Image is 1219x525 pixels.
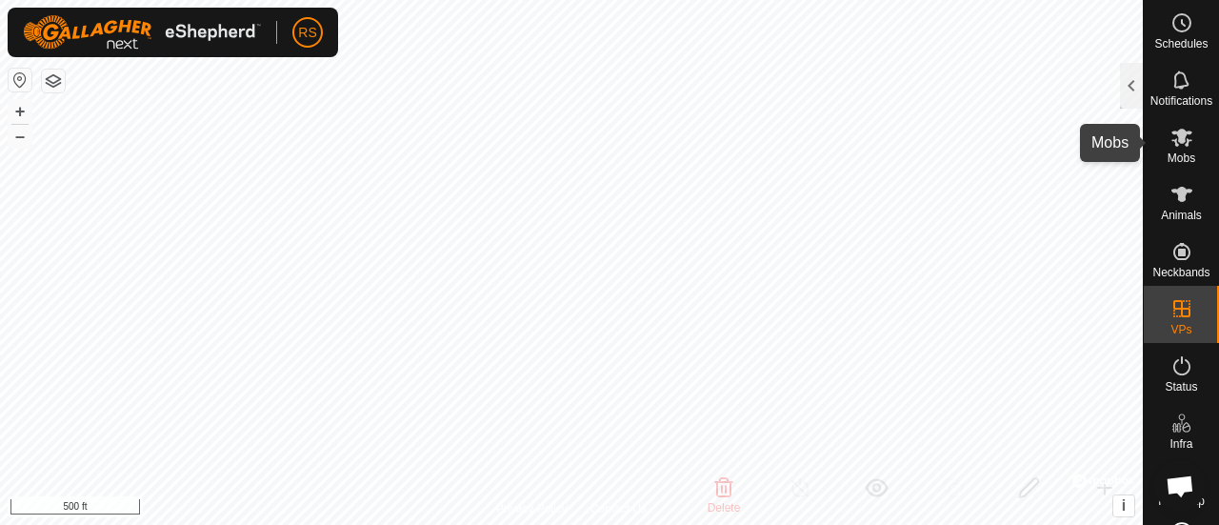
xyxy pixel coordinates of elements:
[9,100,31,123] button: +
[1165,381,1197,393] span: Status
[1168,152,1195,164] span: Mobs
[1154,460,1206,512] a: Open chat
[9,69,31,91] button: Reset Map
[1154,38,1208,50] span: Schedules
[23,15,261,50] img: Gallagher Logo
[1150,95,1212,107] span: Notifications
[9,125,31,148] button: –
[590,500,647,517] a: Contact Us
[1113,495,1134,516] button: i
[1169,438,1192,450] span: Infra
[42,70,65,92] button: Map Layers
[1152,267,1209,278] span: Neckbands
[1158,495,1205,507] span: Heatmap
[1161,210,1202,221] span: Animals
[298,23,316,43] span: RS
[496,500,568,517] a: Privacy Policy
[1122,497,1126,514] span: i
[1170,324,1191,335] span: VPs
